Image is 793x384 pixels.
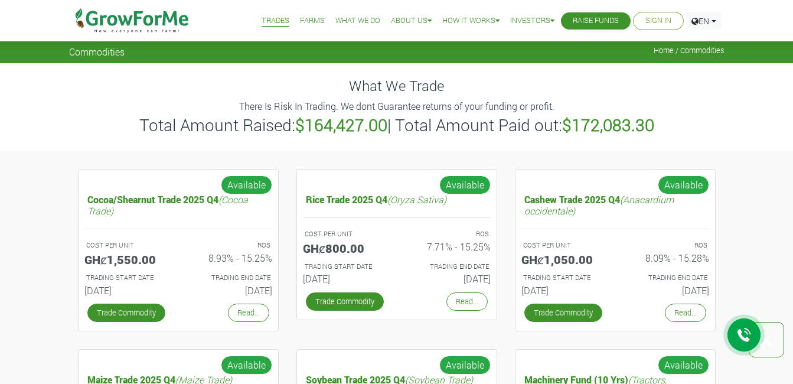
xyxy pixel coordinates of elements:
p: COST PER UNIT [86,240,168,250]
a: EN [686,12,722,30]
h4: What We Trade [69,77,725,95]
p: There Is Risk In Trading. We dont Guarantee returns of your funding or profit. [71,99,723,113]
h5: Rice Trade 2025 Q4 [303,191,491,208]
a: How it Works [442,15,500,27]
p: Estimated Trading End Date [189,273,270,283]
a: Sign In [645,15,671,27]
p: Estimated Trading Start Date [86,273,168,283]
a: Cashew Trade 2025 Q4(Anacardium occidentale) COST PER UNIT GHȼ1,050.00 ROS 8.09% - 15.28% TRADING... [521,191,709,301]
span: Available [221,356,272,375]
a: Trade Commodity [524,304,602,322]
h3: Total Amount Raised: | Total Amount Paid out: [71,115,723,135]
a: Read... [446,292,488,311]
p: ROS [626,240,707,250]
span: Available [658,356,709,375]
a: Read... [665,304,706,322]
a: What We Do [335,15,380,27]
h6: [DATE] [624,285,709,296]
h6: 7.71% - 15.25% [406,241,491,252]
h6: 8.93% - 15.25% [187,252,272,263]
span: Available [221,175,272,194]
span: Home / Commodities [654,46,725,55]
h5: Cocoa/Shearnut Trade 2025 Q4 [84,191,272,219]
a: Rice Trade 2025 Q4(Oryza Sativa) COST PER UNIT GHȼ800.00 ROS 7.71% - 15.25% TRADING START DATE [D... [303,191,491,289]
p: ROS [189,240,270,250]
span: Available [439,356,491,375]
a: Trades [262,15,289,27]
a: Farms [300,15,325,27]
span: Commodities [69,46,125,57]
p: Estimated Trading End Date [626,273,707,283]
b: $164,427.00 [295,114,387,136]
p: ROS [407,229,489,239]
a: Raise Funds [573,15,619,27]
span: Available [439,175,491,194]
h5: GHȼ1,550.00 [84,252,169,266]
a: Trade Commodity [306,292,384,311]
h6: [DATE] [521,285,606,296]
a: Read... [228,304,269,322]
h5: GHȼ1,050.00 [521,252,606,266]
a: Trade Commodity [87,304,165,322]
p: Estimated Trading End Date [407,262,489,272]
a: Cocoa/Shearnut Trade 2025 Q4(Cocoa Trade) COST PER UNIT GHȼ1,550.00 ROS 8.93% - 15.25% TRADING ST... [84,191,272,301]
h6: [DATE] [406,273,491,284]
i: (Oryza Sativa) [387,193,446,206]
h5: Cashew Trade 2025 Q4 [521,191,709,219]
h5: GHȼ800.00 [303,241,388,255]
i: (Anacardium occidentale) [524,193,674,217]
a: About Us [391,15,432,27]
h6: [DATE] [303,273,388,284]
a: Investors [510,15,554,27]
p: Estimated Trading Start Date [523,273,605,283]
p: COST PER UNIT [305,229,386,239]
p: COST PER UNIT [523,240,605,250]
p: Estimated Trading Start Date [305,262,386,272]
h6: [DATE] [84,285,169,296]
span: Available [658,175,709,194]
h6: [DATE] [187,285,272,296]
i: (Cocoa Trade) [87,193,248,217]
b: $172,083.30 [562,114,654,136]
h6: 8.09% - 15.28% [624,252,709,263]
